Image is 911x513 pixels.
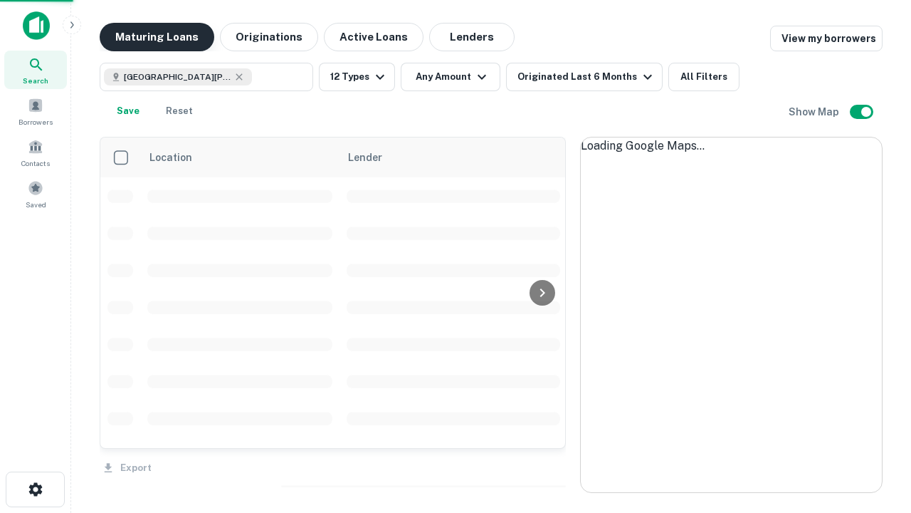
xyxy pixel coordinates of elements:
[124,71,231,83] span: [GEOGRAPHIC_DATA][PERSON_NAME], [GEOGRAPHIC_DATA], [GEOGRAPHIC_DATA]
[21,157,50,169] span: Contacts
[319,63,395,91] button: 12 Types
[140,138,339,177] th: Location
[220,23,318,51] button: Originations
[770,26,883,51] a: View my borrowers
[324,23,423,51] button: Active Loans
[149,149,211,166] span: Location
[506,63,663,91] button: Originated Last 6 Months
[429,23,515,51] button: Lenders
[23,75,48,86] span: Search
[157,97,202,125] button: Reset
[105,97,151,125] button: Save your search to get updates of matches that match your search criteria.
[339,138,567,177] th: Lender
[581,138,882,155] div: Loading Google Maps...
[4,175,67,213] a: Saved
[4,92,67,130] a: Borrowers
[517,68,656,85] div: Originated Last 6 Months
[789,104,841,120] h6: Show Map
[668,63,739,91] button: All Filters
[23,11,50,40] img: capitalize-icon.png
[348,149,382,166] span: Lender
[840,399,911,467] iframe: Chat Widget
[4,133,67,172] a: Contacts
[4,51,67,89] a: Search
[19,116,53,128] span: Borrowers
[100,23,214,51] button: Maturing Loans
[26,199,46,210] span: Saved
[401,63,500,91] button: Any Amount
